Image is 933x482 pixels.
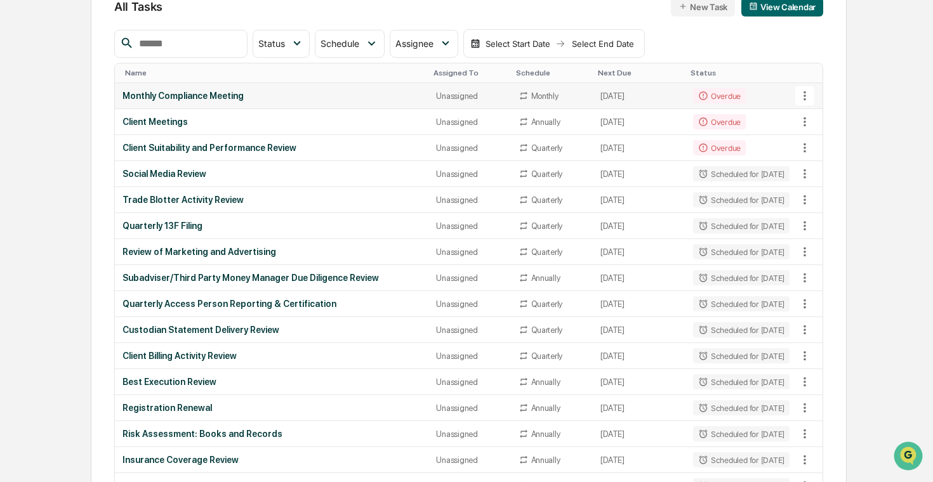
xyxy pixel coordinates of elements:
[693,374,790,389] div: Scheduled for [DATE]
[593,421,685,447] td: [DATE]
[436,299,503,309] div: Unassigned
[892,440,927,474] iframe: Open customer support
[531,351,563,361] div: Quarterly
[258,38,285,49] span: Status
[436,195,503,205] div: Unassigned
[122,455,421,465] div: Insurance Coverage Review
[593,239,685,265] td: [DATE]
[122,403,421,413] div: Registration Renewal
[89,314,154,324] a: Powered byPylon
[593,265,685,291] td: [DATE]
[13,285,23,295] div: 🔎
[693,244,790,259] div: Scheduled for [DATE]
[8,254,87,277] a: 🖐️Preclearance
[395,38,433,49] span: Assignee
[92,261,102,271] div: 🗄️
[13,261,23,271] div: 🖐️
[436,117,503,127] div: Unassigned
[531,377,560,387] div: Annually
[125,68,424,77] div: Toggle SortBy
[122,117,421,127] div: Client Meetings
[555,39,566,49] img: arrow right
[531,169,563,179] div: Quarterly
[531,429,560,439] div: Annually
[436,247,503,257] div: Unassigned
[693,166,790,181] div: Scheduled for [DATE]
[436,273,503,283] div: Unassigned
[531,325,563,335] div: Quarterly
[122,299,421,309] div: Quarterly Access Person Reporting & Certification
[531,403,560,413] div: Annually
[593,447,685,473] td: [DATE]
[593,343,685,369] td: [DATE]
[13,195,33,215] img: Cece Ferraez
[122,273,421,283] div: Subadviser/Third Party Money Manager Due Diligence Review
[516,68,588,77] div: Toggle SortBy
[593,135,685,161] td: [DATE]
[122,351,421,361] div: Client Billing Activity Review
[531,117,560,127] div: Annually
[105,259,157,272] span: Attestations
[531,247,563,257] div: Quarterly
[693,426,790,441] div: Scheduled for [DATE]
[593,291,685,317] td: [DATE]
[693,322,790,337] div: Scheduled for [DATE]
[531,91,559,101] div: Monthly
[693,114,746,129] div: Overdue
[593,109,685,135] td: [DATE]
[122,429,421,439] div: Risk Assessment: Books and Records
[531,299,563,309] div: Quarterly
[693,192,790,207] div: Scheduled for [DATE]
[436,429,503,439] div: Unassigned
[122,169,421,179] div: Social Media Review
[39,207,103,217] span: [PERSON_NAME]
[593,369,685,395] td: [DATE]
[57,110,175,120] div: We're available if you need us!
[531,455,560,465] div: Annually
[593,213,685,239] td: [DATE]
[693,400,790,415] div: Scheduled for [DATE]
[693,296,790,311] div: Scheduled for [DATE]
[122,325,421,335] div: Custodian Statement Delivery Review
[693,88,746,103] div: Overdue
[436,143,503,153] div: Unassigned
[122,247,421,257] div: Review of Marketing and Advertising
[436,169,503,179] div: Unassigned
[531,195,563,205] div: Quarterly
[13,97,36,120] img: 1746055101610-c473b297-6a78-478c-a979-82029cc54cd1
[112,173,167,183] span: 7 minutes ago
[216,101,231,116] button: Start new chat
[593,187,685,213] td: [DATE]
[321,38,359,49] span: Schedule
[112,207,138,217] span: [DATE]
[25,259,82,272] span: Preclearance
[122,377,421,387] div: Best Execution Review
[25,283,80,296] span: Data Lookup
[693,140,746,155] div: Overdue
[105,173,110,183] span: •
[105,207,110,217] span: •
[436,91,503,101] div: Unassigned
[433,68,505,77] div: Toggle SortBy
[87,254,162,277] a: 🗄️Attestations
[693,270,790,285] div: Scheduled for [DATE]
[693,452,790,467] div: Scheduled for [DATE]
[436,455,503,465] div: Unassigned
[593,83,685,109] td: [DATE]
[122,91,421,101] div: Monthly Compliance Meeting
[593,161,685,187] td: [DATE]
[436,403,503,413] div: Unassigned
[598,68,680,77] div: Toggle SortBy
[126,315,154,324] span: Pylon
[531,143,563,153] div: Quarterly
[470,39,480,49] img: calendar
[8,278,85,301] a: 🔎Data Lookup
[13,160,33,181] img: Cece Ferraez
[593,395,685,421] td: [DATE]
[13,141,85,151] div: Past conversations
[39,173,103,183] span: [PERSON_NAME]
[483,39,553,49] div: Select Start Date
[13,27,231,47] p: How can we help?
